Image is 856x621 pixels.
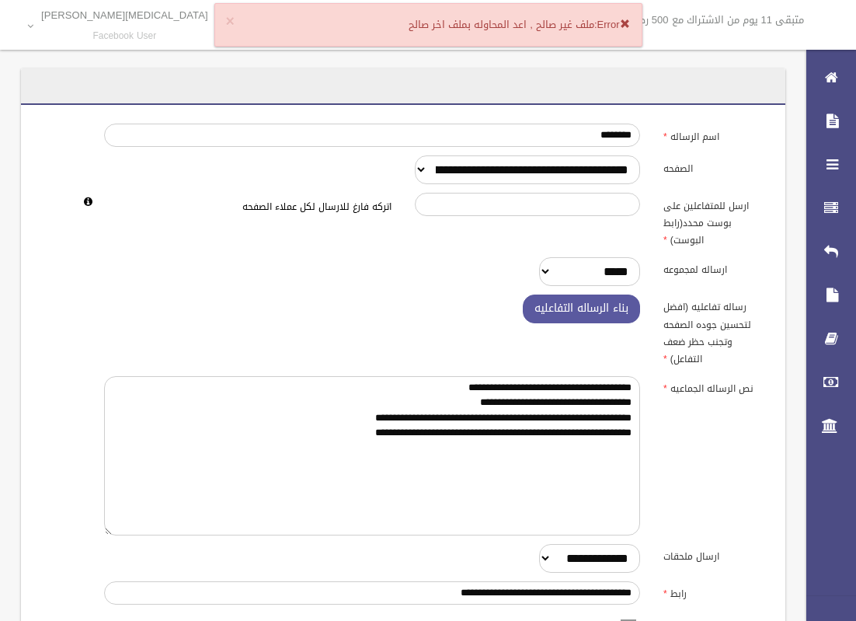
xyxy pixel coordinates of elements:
[523,295,640,323] button: بناء الرساله التفاعليه
[652,257,776,279] label: ارساله لمجموعه
[652,124,776,145] label: اسم الرساله
[594,15,630,34] strong: Error:
[652,155,776,177] label: الصفحه
[652,376,776,398] label: نص الرساله الجماعيه
[226,14,235,30] button: ×
[214,3,642,47] div: ملف غير صالح , اعد المحاوله بملف اخر صالح
[652,544,776,566] label: ارسال ملحقات
[652,193,776,249] label: ارسل للمتفاعلين على بوست محدد(رابط البوست)
[41,30,208,42] small: Facebook User
[41,9,208,21] p: [MEDICAL_DATA][PERSON_NAME]
[652,295,776,368] label: رساله تفاعليه (افضل لتحسين جوده الصفحه وتجنب حظر ضعف التفاعل)
[652,581,776,603] label: رابط
[104,202,391,212] h6: اتركه فارغ للارسال لكل عملاء الصفحه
